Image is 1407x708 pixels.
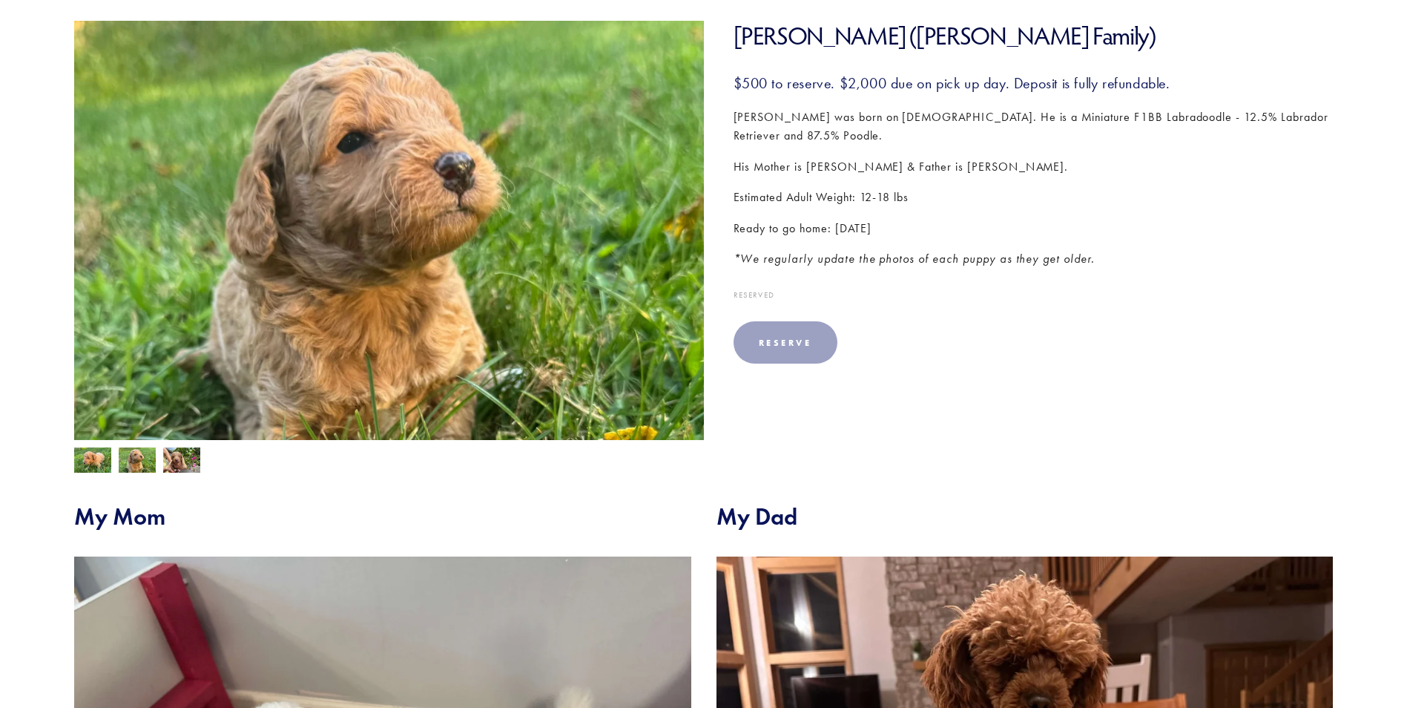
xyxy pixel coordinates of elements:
p: His Mother is [PERSON_NAME] & Father is [PERSON_NAME]. [734,157,1334,177]
em: *We regularly update the photos of each puppy as they get older. [734,252,1095,266]
p: [PERSON_NAME] was born on [DEMOGRAPHIC_DATA]. He is a Miniature F1BB Labradoodle - 12.5% Labrador... [734,108,1334,145]
p: Ready to go home: [DATE] [734,219,1334,238]
h3: $500 to reserve. $2,000 due on pick up day. Deposit is fully refundable. [734,73,1334,93]
div: Reserve [734,321,837,364]
div: Reserved [734,291,1334,299]
h2: My Dad [716,502,1334,531]
div: Reserve [759,337,812,348]
img: Hamm 3.jpg [119,448,156,476]
img: Hamm 3.jpg [74,21,704,494]
h2: My Mom [74,502,691,531]
img: Hamm 1.jpg [163,448,200,476]
img: Hamm 2.jpg [74,448,111,476]
p: Estimated Adult Weight: 12-18 lbs [734,188,1334,207]
h1: [PERSON_NAME] ([PERSON_NAME] Family) [734,21,1334,51]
